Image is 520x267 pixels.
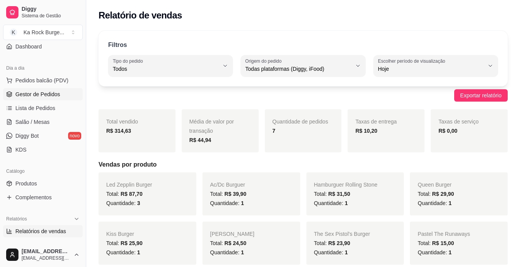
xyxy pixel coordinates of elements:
p: Filtros [108,40,127,50]
h2: Relatório de vendas [99,9,182,22]
span: Lista de Pedidos [15,104,55,112]
span: Total: [210,191,246,197]
span: Total vendido [106,118,138,125]
span: Relatórios [6,216,27,222]
span: Relatórios de vendas [15,227,66,235]
label: Tipo do pedido [113,58,145,64]
a: Gestor de Pedidos [3,88,83,100]
span: R$ 15,00 [432,240,454,246]
span: Quantidade de pedidos [273,118,328,125]
span: 1 [241,200,244,206]
label: Escolher período de visualização [378,58,448,64]
button: [EMAIL_ADDRESS][DOMAIN_NAME][EMAIL_ADDRESS][DOMAIN_NAME] [3,245,83,264]
span: Total: [418,191,454,197]
a: Produtos [3,177,83,190]
span: The Sex Pistol's Burger [314,231,370,237]
button: Origem do pedidoTodas plataformas (Diggy, iFood) [241,55,365,77]
strong: R$ 0,00 [438,128,457,134]
a: Dashboard [3,40,83,53]
span: Relatório de clientes [15,241,64,249]
button: Select a team [3,25,83,40]
span: 1 [345,200,348,206]
strong: R$ 10,20 [355,128,377,134]
button: Tipo do pedidoTodos [108,55,233,77]
strong: R$ 314,63 [106,128,131,134]
span: R$ 23,90 [328,240,350,246]
span: [EMAIL_ADDRESS][DOMAIN_NAME] [22,248,70,255]
span: Média de valor por transação [189,118,234,134]
button: Escolher período de visualizaçãoHoje [373,55,498,77]
span: R$ 39,90 [224,191,246,197]
span: Total: [314,240,350,246]
span: Pedidos balcão (PDV) [15,77,69,84]
span: Complementos [15,194,52,201]
span: [EMAIL_ADDRESS][DOMAIN_NAME] [22,255,70,261]
span: Total: [210,240,246,246]
span: Quantidade: [106,249,140,255]
a: KDS [3,144,83,156]
span: Quantidade: [210,249,244,255]
span: 1 [241,249,244,255]
span: Pastel The Runaways [418,231,470,237]
span: R$ 24,50 [224,240,246,246]
span: K [10,28,17,36]
span: Total: [106,240,142,246]
strong: 7 [273,128,276,134]
span: Gestor de Pedidos [15,90,60,98]
span: [PERSON_NAME] [210,231,254,237]
h5: Vendas por produto [99,160,508,169]
span: Quantidade: [106,200,140,206]
span: Quantidade: [314,200,348,206]
span: R$ 87,70 [120,191,142,197]
span: Quantidade: [210,200,244,206]
a: Diggy Botnovo [3,130,83,142]
span: 1 [448,249,451,255]
span: Quantidade: [314,249,348,255]
span: Hamburguer Rolling Stone [314,182,378,188]
div: Catálogo [3,165,83,177]
span: R$ 25,90 [120,240,142,246]
span: 1 [137,249,140,255]
span: R$ 29,90 [432,191,454,197]
strong: R$ 44,94 [189,137,211,143]
span: Total: [314,191,350,197]
span: Ac/Dc Burguer [210,182,245,188]
span: Diggy [22,6,80,13]
span: Taxas de serviço [438,118,478,125]
button: Exportar relatório [454,89,508,102]
span: Taxas de entrega [355,118,396,125]
span: Exportar relatório [460,91,502,100]
span: Kiss Burger [106,231,134,237]
span: Dashboard [15,43,42,50]
label: Origem do pedido [245,58,284,64]
span: 1 [345,249,348,255]
a: Relatório de clientes [3,239,83,251]
span: Hoje [378,65,484,73]
span: Produtos [15,180,37,187]
a: Salão / Mesas [3,116,83,128]
button: Pedidos balcão (PDV) [3,74,83,87]
div: Ka Rock Burge ... [23,28,64,36]
a: DiggySistema de Gestão [3,3,83,22]
span: Total: [418,240,454,246]
span: Todos [113,65,219,73]
span: Salão / Mesas [15,118,50,126]
span: Total: [106,191,142,197]
span: 1 [448,200,451,206]
a: Lista de Pedidos [3,102,83,114]
span: 3 [137,200,140,206]
span: Quantidade: [418,249,451,255]
span: Queen Burger [418,182,451,188]
a: Complementos [3,191,83,204]
span: Quantidade: [418,200,451,206]
span: Sistema de Gestão [22,13,80,19]
span: R$ 31,50 [328,191,350,197]
span: Todas plataformas (Diggy, iFood) [245,65,351,73]
span: Led Zepplin Burger [106,182,152,188]
a: Relatórios de vendas [3,225,83,237]
div: Dia a dia [3,62,83,74]
span: KDS [15,146,27,154]
span: Diggy Bot [15,132,39,140]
